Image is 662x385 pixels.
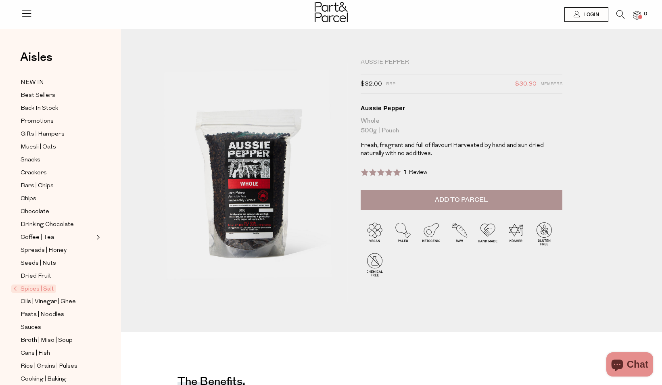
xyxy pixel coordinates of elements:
[21,78,44,88] span: NEW IN
[361,104,562,112] div: Aussie Pepper
[21,194,36,204] span: Chips
[21,246,67,255] span: Spreads | Honey
[21,142,94,152] a: Muesli | Oats
[21,181,54,191] span: Bars | Chips
[21,220,94,230] a: Drinking Chocolate
[389,220,417,248] img: P_P-ICONS-Live_Bec_V11_Paleo.svg
[361,250,389,278] img: P_P-ICONS-Live_Bec_V11_Chemical_Free.svg
[21,258,94,268] a: Seeds | Nuts
[445,220,474,248] img: P_P-ICONS-Live_Bec_V11_Raw.svg
[386,79,395,90] span: RRP
[633,11,641,19] a: 0
[13,284,94,294] a: Spices | Salt
[21,336,73,345] span: Broth | Miso | Soup
[21,77,94,88] a: NEW IN
[21,103,94,113] a: Back In Stock
[21,335,94,345] a: Broth | Miso | Soup
[642,10,649,18] span: 0
[435,195,488,205] span: Add to Parcel
[361,220,389,248] img: P_P-ICONS-Live_Bec_V11_Vegan.svg
[21,297,94,307] a: Oils | Vinegar | Ghee
[20,51,52,71] a: Aisles
[361,116,562,136] div: Whole 500g | Pouch
[21,129,94,139] a: Gifts | Hampers
[515,79,537,90] span: $30.30
[474,220,502,248] img: P_P-ICONS-Live_Bec_V11_Handmade.svg
[315,2,348,22] img: Part&Parcel
[21,259,56,268] span: Seeds | Nuts
[361,79,382,90] span: $32.00
[604,352,656,379] inbox-online-store-chat: Shopify online store chat
[581,11,599,18] span: Login
[21,116,94,126] a: Promotions
[21,220,74,230] span: Drinking Chocolate
[21,155,40,165] span: Snacks
[21,233,54,243] span: Coffee | Tea
[21,349,50,358] span: Cans | Fish
[21,207,94,217] a: Chocolate
[21,310,94,320] a: Pasta | Noodles
[21,297,76,307] span: Oils | Vinegar | Ghee
[21,117,54,126] span: Promotions
[145,61,349,301] img: Aussie Pepper
[21,323,41,333] span: Sauces
[21,130,65,139] span: Gifts | Hampers
[541,79,562,90] span: Members
[21,181,94,191] a: Bars | Chips
[21,374,94,384] a: Cooking | Baking
[361,59,562,67] div: Aussie Pepper
[21,272,51,281] span: Dried Fruit
[21,232,94,243] a: Coffee | Tea
[21,322,94,333] a: Sauces
[20,48,52,66] span: Aisles
[21,168,47,178] span: Crackers
[21,207,49,217] span: Chocolate
[21,194,94,204] a: Chips
[21,271,94,281] a: Dried Fruit
[21,375,66,384] span: Cooking | Baking
[21,310,64,320] span: Pasta | Noodles
[11,285,56,293] span: Spices | Salt
[502,220,530,248] img: P_P-ICONS-Live_Bec_V11_Kosher.svg
[361,142,562,158] p: Fresh, fragrant and full of flavour! Harvested by hand and sun dried naturally with no additives.
[21,142,56,152] span: Muesli | Oats
[21,348,94,358] a: Cans | Fish
[564,7,608,22] a: Login
[21,361,94,371] a: Rice | Grains | Pulses
[21,91,55,100] span: Best Sellers
[21,155,94,165] a: Snacks
[403,169,427,176] span: 1 Review
[21,245,94,255] a: Spreads | Honey
[530,220,558,248] img: P_P-ICONS-Live_Bec_V11_Gluten_Free.svg
[21,362,77,371] span: Rice | Grains | Pulses
[94,232,100,242] button: Expand/Collapse Coffee | Tea
[21,168,94,178] a: Crackers
[21,104,58,113] span: Back In Stock
[417,220,445,248] img: P_P-ICONS-Live_Bec_V11_Ketogenic.svg
[21,90,94,100] a: Best Sellers
[361,190,562,210] button: Add to Parcel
